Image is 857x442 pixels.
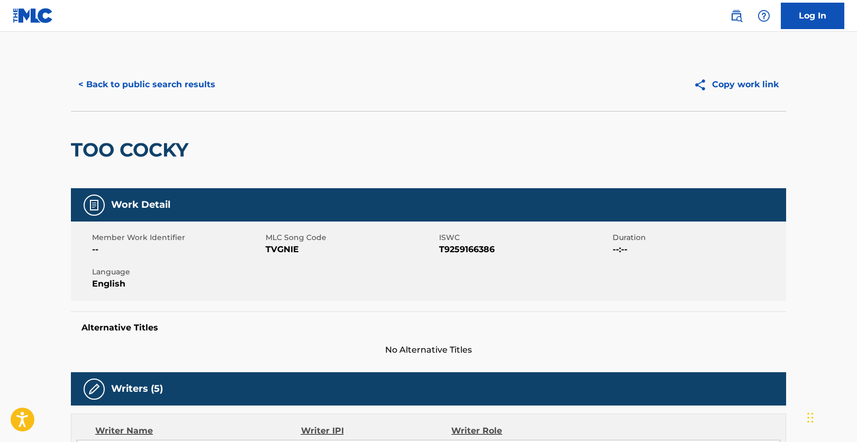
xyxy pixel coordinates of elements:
[758,10,770,22] img: help
[451,425,588,437] div: Writer Role
[694,78,712,91] img: Copy work link
[726,5,747,26] a: Public Search
[439,243,610,256] span: T9259166386
[266,243,436,256] span: TVGNIE
[613,232,783,243] span: Duration
[301,425,452,437] div: Writer IPI
[613,243,783,256] span: --:--
[686,71,786,98] button: Copy work link
[92,243,263,256] span: --
[266,232,436,243] span: MLC Song Code
[92,278,263,290] span: English
[71,71,223,98] button: < Back to public search results
[92,232,263,243] span: Member Work Identifier
[807,402,814,434] div: Drag
[439,232,610,243] span: ISWC
[71,138,194,162] h2: TOO COCKY
[804,391,857,442] iframe: Chat Widget
[88,199,101,211] img: Work Detail
[13,8,53,23] img: MLC Logo
[111,199,170,211] h5: Work Detail
[111,383,163,395] h5: Writers (5)
[71,344,786,356] span: No Alternative Titles
[730,10,743,22] img: search
[95,425,301,437] div: Writer Name
[753,5,774,26] div: Help
[781,3,844,29] a: Log In
[88,383,101,395] img: Writers
[81,323,776,333] h5: Alternative Titles
[92,266,263,278] span: Language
